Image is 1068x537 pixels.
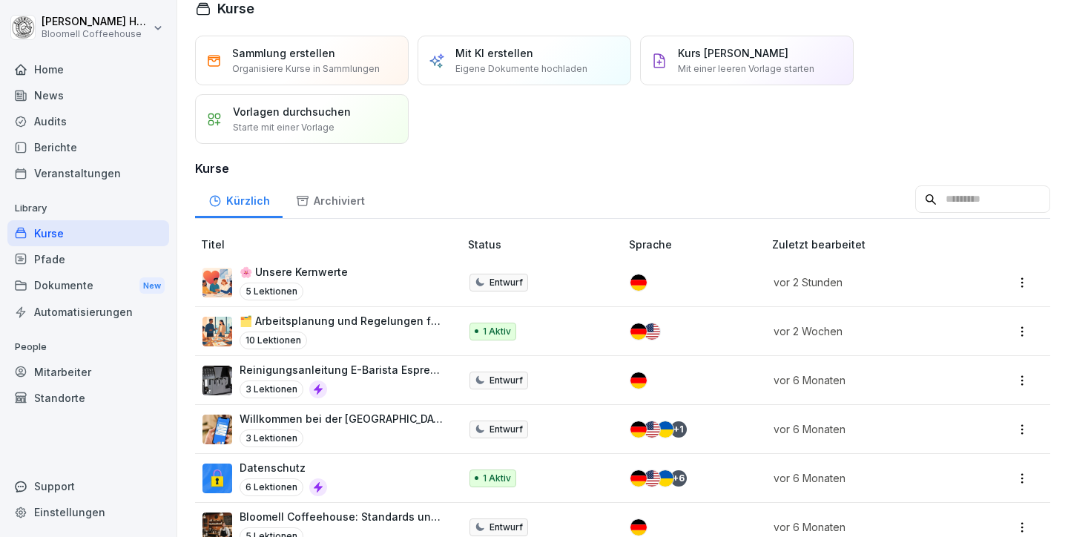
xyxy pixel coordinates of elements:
p: Vorlagen durchsuchen [233,104,351,119]
a: Kürzlich [195,180,283,218]
a: Kurse [7,220,169,246]
div: + 6 [670,470,687,487]
p: 6 Lektionen [240,478,303,496]
a: Pfade [7,246,169,272]
div: New [139,277,165,294]
div: Dokumente [7,272,169,300]
p: Bloomell Coffeehouse [42,29,150,39]
p: Entwurf [489,423,523,436]
p: Organisiere Kurse in Sammlungen [232,62,380,76]
a: Mitarbeiter [7,359,169,385]
p: Entwurf [489,276,523,289]
p: Datenschutz [240,460,327,475]
a: Veranstaltungen [7,160,169,186]
p: vor 6 Monaten [774,421,961,437]
img: ua.svg [657,470,673,487]
p: Status [468,237,623,252]
p: 5 Lektionen [240,283,303,300]
a: Einstellungen [7,499,169,525]
p: Bloomell Coffeehouse: Standards und Betrieb [240,509,444,524]
p: 1 Aktiv [483,472,511,485]
p: Titel [201,237,462,252]
p: Library [7,197,169,220]
p: vor 6 Monaten [774,372,961,388]
img: de.svg [630,470,647,487]
p: 10 Lektionen [240,332,307,349]
p: Mit KI erstellen [455,45,533,61]
p: 3 Lektionen [240,380,303,398]
img: bwuj6s1e49ip1tpfjdzf6itg.png [202,317,232,346]
img: u02agwowfwjnmbk66zgwku1c.png [202,366,232,395]
img: us.svg [644,470,660,487]
p: People [7,335,169,359]
p: Reinigungsanleitung E-Barista Espressomaschine [240,362,444,378]
img: jfm9x3q569oeioz4jhifiiss.png [202,268,232,297]
p: Mit einer leeren Vorlage starten [678,62,814,76]
a: Berichte [7,134,169,160]
a: News [7,82,169,108]
a: Archiviert [283,180,378,218]
a: Home [7,56,169,82]
img: de.svg [630,323,647,340]
img: gp1n7epbxsf9lzaihqn479zn.png [202,464,232,493]
p: Entwurf [489,374,523,387]
img: de.svg [630,519,647,536]
a: Audits [7,108,169,134]
p: Eigene Dokumente hochladen [455,62,587,76]
p: [PERSON_NAME] Häfeli [42,16,150,28]
p: vor 2 Stunden [774,274,961,290]
a: DokumenteNew [7,272,169,300]
p: 3 Lektionen [240,429,303,447]
h3: Kurse [195,159,1050,177]
p: 🌸 Unsere Kernwerte [240,264,348,280]
p: Entwurf [489,521,523,534]
p: 1 Aktiv [483,325,511,338]
img: de.svg [630,372,647,389]
p: vor 6 Monaten [774,519,961,535]
p: Zuletzt bearbeitet [772,237,979,252]
p: Sprache [629,237,766,252]
a: Automatisierungen [7,299,169,325]
p: Starte mit einer Vorlage [233,121,334,134]
p: vor 6 Monaten [774,470,961,486]
p: Willkommen bei der [GEOGRAPHIC_DATA] [240,411,444,426]
p: Sammlung erstellen [232,45,335,61]
img: us.svg [644,323,660,340]
img: xh3bnih80d1pxcetv9zsuevg.png [202,415,232,444]
p: vor 2 Wochen [774,323,961,339]
p: 🗂️ Arbeitsplanung und Regelungen für Mitarbeitende [240,313,444,329]
img: de.svg [630,421,647,438]
img: ua.svg [657,421,673,438]
a: Standorte [7,385,169,411]
div: Support [7,473,169,499]
div: + 1 [670,421,687,438]
img: us.svg [644,421,660,438]
p: Kurs [PERSON_NAME] [678,45,788,61]
img: de.svg [630,274,647,291]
